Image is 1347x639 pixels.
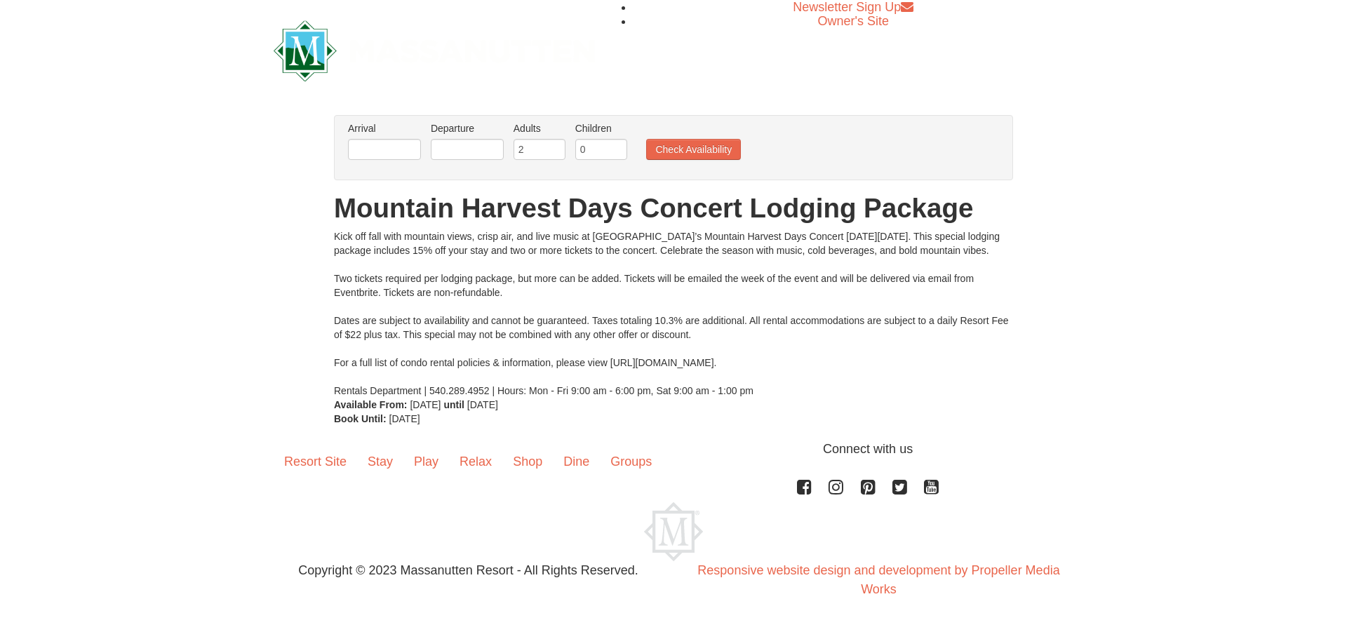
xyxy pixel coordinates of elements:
[553,440,600,483] a: Dine
[274,440,1073,459] p: Connect with us
[514,121,565,135] label: Adults
[431,121,504,135] label: Departure
[357,440,403,483] a: Stay
[334,229,1013,398] div: Kick off fall with mountain views, crisp air, and live music at [GEOGRAPHIC_DATA]’s Mountain Harv...
[646,139,741,160] button: Check Availability
[467,399,498,410] span: [DATE]
[697,563,1059,596] a: Responsive website design and development by Propeller Media Works
[644,502,703,561] img: Massanutten Resort Logo
[600,440,662,483] a: Groups
[348,121,421,135] label: Arrival
[502,440,553,483] a: Shop
[389,413,420,424] span: [DATE]
[449,440,502,483] a: Relax
[274,20,595,81] img: Massanutten Resort Logo
[263,561,673,580] p: Copyright © 2023 Massanutten Resort - All Rights Reserved.
[403,440,449,483] a: Play
[334,399,408,410] strong: Available From:
[410,399,441,410] span: [DATE]
[274,440,357,483] a: Resort Site
[443,399,464,410] strong: until
[818,14,889,28] a: Owner's Site
[334,194,1013,222] h1: Mountain Harvest Days Concert Lodging Package
[575,121,627,135] label: Children
[274,32,595,65] a: Massanutten Resort
[334,413,387,424] strong: Book Until:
